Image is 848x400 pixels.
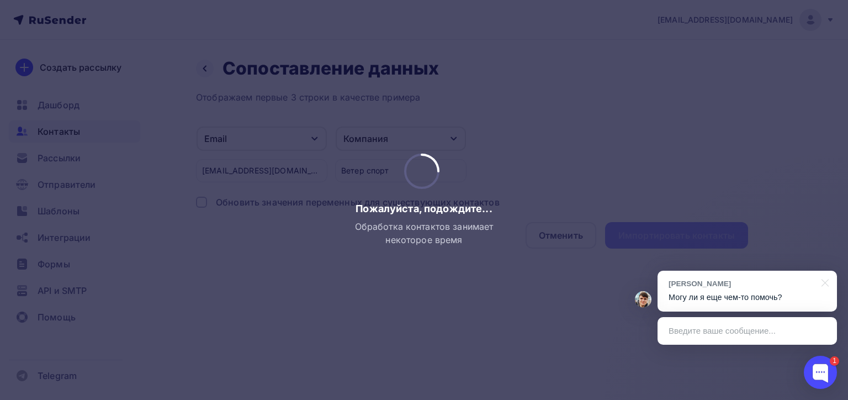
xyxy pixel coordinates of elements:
div: Введите ваше сообщение... [658,317,837,345]
span: Обработка контактов занимает некоторое время [351,220,497,246]
p: Могу ли я еще чем-то помочь? [669,292,826,303]
img: Илья С. [635,291,651,308]
div: 1 [830,356,839,366]
span: Пожалуйста, подождите... [356,202,492,215]
div: [PERSON_NAME] [669,278,815,289]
